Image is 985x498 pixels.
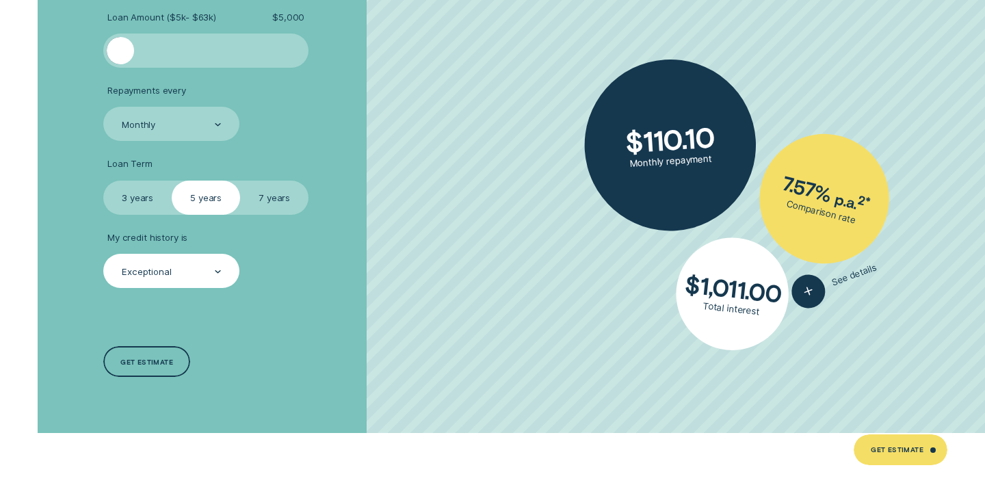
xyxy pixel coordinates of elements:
label: 3 years [103,181,172,215]
span: Loan Term [107,158,153,170]
span: See details [830,261,878,288]
button: See details [787,250,881,312]
label: 7 years [240,181,308,215]
span: $ 5,000 [272,12,304,23]
a: Get estimate [103,346,190,377]
label: 5 years [172,181,240,215]
span: Repayments every [107,85,186,96]
span: Loan Amount ( $5k - $63k ) [107,12,216,23]
div: Monthly [122,119,155,131]
span: My credit history is [107,232,187,244]
div: Exceptional [122,266,172,278]
a: Get Estimate [854,434,947,465]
